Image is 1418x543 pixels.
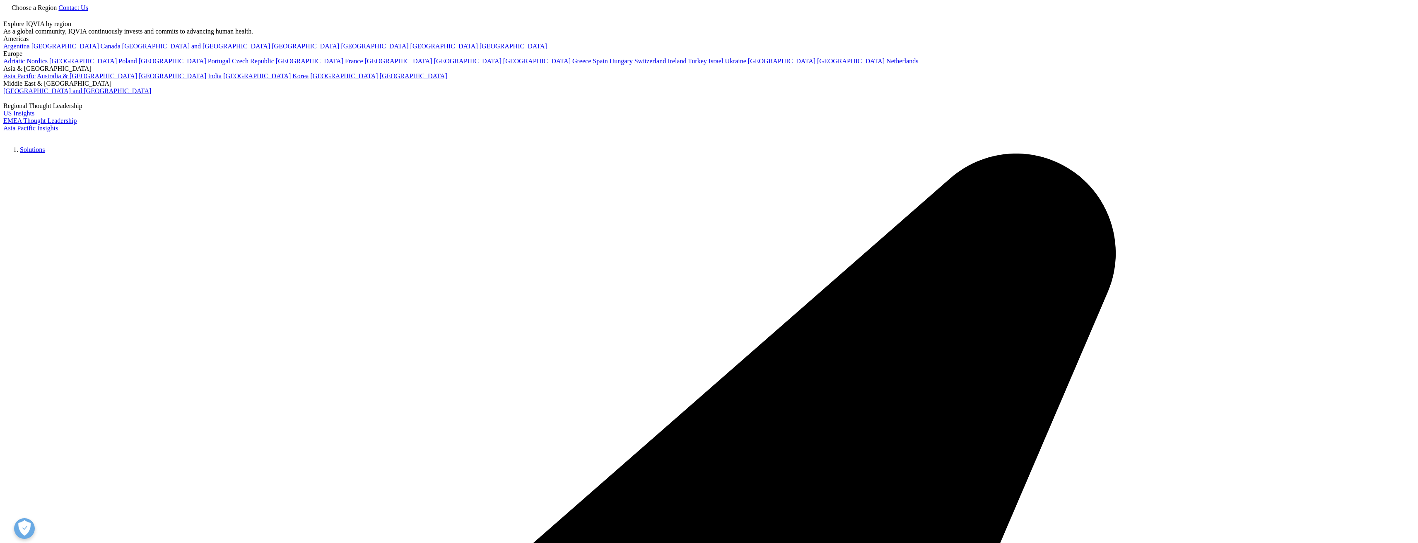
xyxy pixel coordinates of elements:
[139,58,206,65] a: [GEOGRAPHIC_DATA]
[58,4,88,11] a: Contact Us
[668,58,686,65] a: Ireland
[122,43,270,50] a: [GEOGRAPHIC_DATA] and [GEOGRAPHIC_DATA]
[37,72,137,79] a: Australia & [GEOGRAPHIC_DATA]
[345,58,363,65] a: France
[31,43,99,50] a: [GEOGRAPHIC_DATA]
[27,58,48,65] a: Nordics
[223,72,291,79] a: [GEOGRAPHIC_DATA]
[341,43,408,50] a: [GEOGRAPHIC_DATA]
[49,58,117,65] a: [GEOGRAPHIC_DATA]
[3,50,1415,58] div: Europe
[3,20,1415,28] div: Explore IQVIA by region
[3,28,1415,35] div: As a global community, IQVIA continuously invests and commits to advancing human health.
[272,43,339,50] a: [GEOGRAPHIC_DATA]
[232,58,274,65] a: Czech Republic
[139,72,206,79] a: [GEOGRAPHIC_DATA]
[14,518,35,539] button: Open Preferences
[886,58,918,65] a: Netherlands
[634,58,666,65] a: Switzerland
[572,58,591,65] a: Greece
[610,58,633,65] a: Hungary
[3,102,1415,110] div: Regional Thought Leadership
[3,80,1415,87] div: Middle East & [GEOGRAPHIC_DATA]
[208,58,230,65] a: Portugal
[3,87,151,94] a: [GEOGRAPHIC_DATA] and [GEOGRAPHIC_DATA]
[748,58,815,65] a: [GEOGRAPHIC_DATA]
[380,72,447,79] a: [GEOGRAPHIC_DATA]
[20,146,45,153] a: Solutions
[688,58,707,65] a: Turkey
[725,58,746,65] a: Ukraine
[434,58,502,65] a: [GEOGRAPHIC_DATA]
[208,72,222,79] a: India
[3,35,1415,43] div: Americas
[3,43,30,50] a: Argentina
[3,125,58,132] a: Asia Pacific Insights
[410,43,478,50] a: [GEOGRAPHIC_DATA]
[593,58,608,65] a: Spain
[3,110,34,117] a: US Insights
[3,65,1415,72] div: Asia & [GEOGRAPHIC_DATA]
[118,58,137,65] a: Poland
[310,72,378,79] a: [GEOGRAPHIC_DATA]
[101,43,121,50] a: Canada
[480,43,547,50] a: [GEOGRAPHIC_DATA]
[3,58,25,65] a: Adriatic
[292,72,309,79] a: Korea
[3,72,36,79] a: Asia Pacific
[365,58,432,65] a: [GEOGRAPHIC_DATA]
[276,58,343,65] a: [GEOGRAPHIC_DATA]
[12,4,57,11] span: Choose a Region
[3,117,77,124] a: EMEA Thought Leadership
[817,58,885,65] a: [GEOGRAPHIC_DATA]
[709,58,723,65] a: Israel
[503,58,571,65] a: [GEOGRAPHIC_DATA]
